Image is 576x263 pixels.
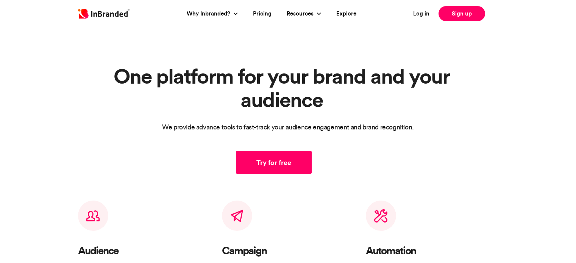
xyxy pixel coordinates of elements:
a: Log in [413,9,429,18]
a: Explore [336,9,356,18]
a: Sign up [439,6,485,21]
p: We provide advance tools to fast-track your audience engagement and brand recognition. [78,120,498,134]
a: Why Inbranded? [187,9,232,18]
a: Pricing [253,9,272,18]
img: Inbranded [78,9,130,19]
h3: Campaign [222,245,354,256]
a: Resources [287,9,315,18]
a: Try for free [236,151,312,174]
h3: Audience [78,245,211,256]
h3: Automation [366,245,498,256]
h1: One platform for your brand and your audience [78,64,498,111]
